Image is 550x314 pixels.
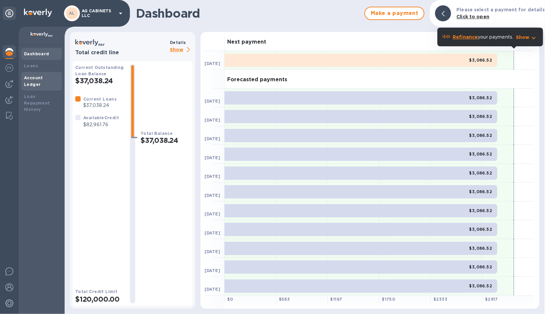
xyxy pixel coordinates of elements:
[83,97,117,102] b: Current Loans
[227,39,266,45] h3: Next payment
[205,136,220,141] b: [DATE]
[469,114,492,119] b: $3,086.52
[469,170,492,175] b: $3,086.52
[469,189,492,194] b: $3,086.52
[69,11,75,16] b: AL
[205,99,220,104] b: [DATE]
[83,115,119,120] b: Available Credit
[24,51,49,56] b: Dashboard
[3,7,16,20] div: Unpin categories
[382,297,395,302] b: $ 1750
[75,50,167,56] h3: Total credit line
[330,297,342,302] b: $ 1167
[5,64,13,72] img: Foreign exchange
[205,118,220,123] b: [DATE]
[364,7,424,20] button: Make a payment
[469,58,492,63] b: $3,086.52
[83,121,119,128] p: $82,961.76
[227,297,233,302] b: $ 0
[205,193,220,198] b: [DATE]
[75,65,124,76] b: Current Outstanding Loan Balance
[205,174,220,179] b: [DATE]
[75,295,125,303] h2: $120,000.00
[433,297,447,302] b: $ 2333
[205,287,220,292] b: [DATE]
[516,34,530,41] p: Show
[205,230,220,235] b: [DATE]
[75,289,117,294] b: Total Credit Limit
[370,9,418,17] span: Make a payment
[82,9,115,18] p: AG CABINETS LLC
[469,227,492,232] b: $3,086.52
[24,75,43,87] b: Account Ledger
[83,102,117,109] p: $37,038.24
[469,283,492,288] b: $3,086.52
[516,34,538,41] button: Show
[453,34,478,40] b: Refinance
[141,131,173,136] b: Total Balance
[456,7,545,12] b: Please select a payment for details
[485,297,498,302] b: $ 2917
[456,14,489,19] b: Click to open
[453,34,513,41] p: your payments.
[75,77,125,85] h2: $37,038.24
[469,208,492,213] b: $3,086.52
[24,63,38,68] b: Loans
[205,268,220,273] b: [DATE]
[24,94,50,112] b: Loan Repayment History
[170,46,193,54] p: Show
[469,133,492,138] b: $3,086.52
[227,77,287,83] h3: Forecasted payments
[141,136,190,145] h2: $37,038.24
[469,264,492,269] b: $3,086.52
[170,40,186,45] b: Details
[469,95,492,100] b: $3,086.52
[469,152,492,157] b: $3,086.52
[205,211,220,216] b: [DATE]
[205,249,220,254] b: [DATE]
[205,61,220,66] b: [DATE]
[24,9,52,17] img: Logo
[469,246,492,251] b: $3,086.52
[136,6,361,20] h1: Dashboard
[205,155,220,160] b: [DATE]
[279,297,290,302] b: $ 583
